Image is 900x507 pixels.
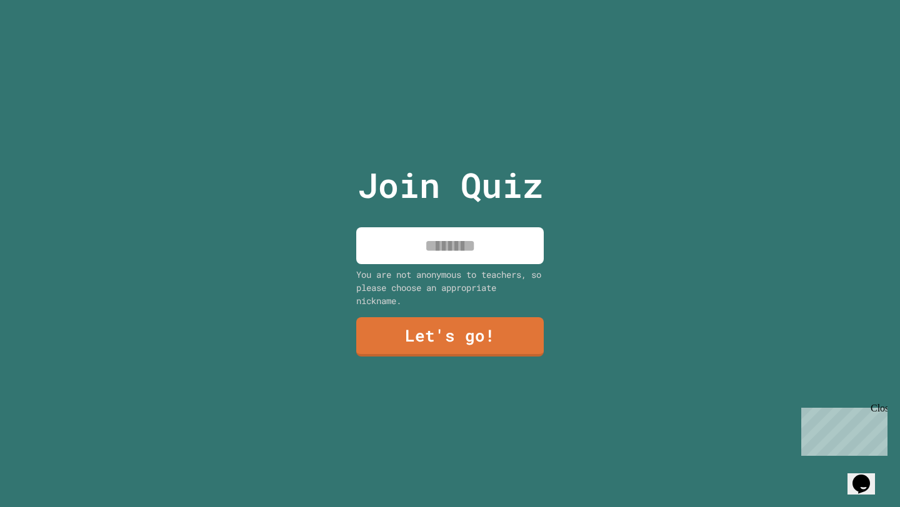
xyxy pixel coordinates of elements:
[5,5,86,79] div: Chat with us now!Close
[796,403,887,456] iframe: chat widget
[357,159,543,211] p: Join Quiz
[356,317,544,357] a: Let's go!
[356,268,544,307] div: You are not anonymous to teachers, so please choose an appropriate nickname.
[847,457,887,495] iframe: chat widget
